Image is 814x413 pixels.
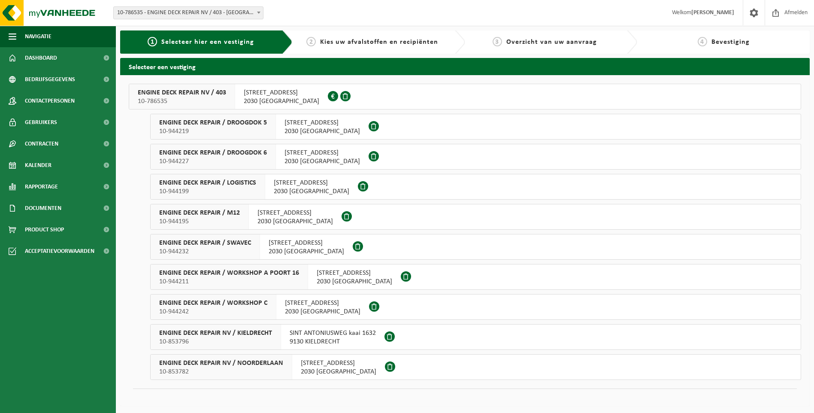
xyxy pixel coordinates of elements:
button: ENGINE DECK REPAIR / WORKSHOP C 10-944242 [STREET_ADDRESS]2030 [GEOGRAPHIC_DATA] [150,294,801,320]
strong: [PERSON_NAME] [691,9,734,16]
span: Bedrijfsgegevens [25,69,75,90]
span: [STREET_ADDRESS] [244,88,319,97]
button: ENGINE DECK REPAIR NV / NOORDERLAAN 10-853782 [STREET_ADDRESS]2030 [GEOGRAPHIC_DATA] [150,354,801,380]
span: 10-944199 [159,187,256,196]
button: ENGINE DECK REPAIR / SWAVEC 10-944232 [STREET_ADDRESS]2030 [GEOGRAPHIC_DATA] [150,234,801,260]
span: 2030 [GEOGRAPHIC_DATA] [284,127,360,136]
button: ENGINE DECK REPAIR NV / 403 10-786535 [STREET_ADDRESS]2030 [GEOGRAPHIC_DATA] [129,84,801,109]
span: Contracten [25,133,58,155]
span: 10-944227 [159,157,267,166]
span: Gebruikers [25,112,57,133]
span: Rapportage [25,176,58,197]
span: 10-944232 [159,247,251,256]
span: 10-786535 - ENGINE DECK REPAIR NV / 403 - ANTWERPEN [114,7,263,19]
button: ENGINE DECK REPAIR / LOGISTICS 10-944199 [STREET_ADDRESS]2030 [GEOGRAPHIC_DATA] [150,174,801,200]
span: 10-786535 - ENGINE DECK REPAIR NV / 403 - ANTWERPEN [113,6,263,19]
span: 2030 [GEOGRAPHIC_DATA] [285,307,360,316]
span: Contactpersonen [25,90,75,112]
span: 2030 [GEOGRAPHIC_DATA] [269,247,344,256]
span: 4 [698,37,707,46]
span: 10-853782 [159,367,283,376]
span: 10-786535 [138,97,226,106]
span: [STREET_ADDRESS] [269,239,344,247]
button: ENGINE DECK REPAIR / DROOGDOK 5 10-944219 [STREET_ADDRESS]2030 [GEOGRAPHIC_DATA] [150,114,801,140]
span: Overzicht van uw aanvraag [506,39,597,46]
span: 2030 [GEOGRAPHIC_DATA] [284,157,360,166]
span: 10-944195 [159,217,240,226]
span: 10-944211 [159,277,299,286]
span: Dashboard [25,47,57,69]
span: Selecteer hier een vestiging [161,39,254,46]
h2: Selecteer een vestiging [120,58,810,75]
button: ENGINE DECK REPAIR NV / KIELDRECHT 10-853796 SINT ANTONIUSWEG kaai 16329130 KIELDRECHT [150,324,801,350]
span: [STREET_ADDRESS] [301,359,376,367]
span: ENGINE DECK REPAIR / M12 [159,209,240,217]
span: ENGINE DECK REPAIR / DROOGDOK 6 [159,149,267,157]
span: Kies uw afvalstoffen en recipiënten [320,39,438,46]
button: ENGINE DECK REPAIR / DROOGDOK 6 10-944227 [STREET_ADDRESS]2030 [GEOGRAPHIC_DATA] [150,144,801,170]
span: 3 [493,37,502,46]
span: [STREET_ADDRESS] [274,179,349,187]
span: [STREET_ADDRESS] [257,209,333,217]
span: 2030 [GEOGRAPHIC_DATA] [244,97,319,106]
span: [STREET_ADDRESS] [284,149,360,157]
span: 2030 [GEOGRAPHIC_DATA] [317,277,392,286]
span: Documenten [25,197,61,219]
span: [STREET_ADDRESS] [285,299,360,307]
span: ENGINE DECK REPAIR / SWAVEC [159,239,251,247]
button: ENGINE DECK REPAIR / WORKSHOP A POORT 16 10-944211 [STREET_ADDRESS]2030 [GEOGRAPHIC_DATA] [150,264,801,290]
span: ENGINE DECK REPAIR NV / NOORDERLAAN [159,359,283,367]
span: [STREET_ADDRESS] [284,118,360,127]
span: ENGINE DECK REPAIR / WORKSHOP A POORT 16 [159,269,299,277]
span: 1 [148,37,157,46]
span: 9130 KIELDRECHT [290,337,376,346]
span: Acceptatievoorwaarden [25,240,94,262]
span: 2030 [GEOGRAPHIC_DATA] [274,187,349,196]
span: Product Shop [25,219,64,240]
span: ENGINE DECK REPAIR / DROOGDOK 5 [159,118,267,127]
span: ENGINE DECK REPAIR / WORKSHOP C [159,299,267,307]
span: Bevestiging [711,39,750,46]
span: 2030 [GEOGRAPHIC_DATA] [257,217,333,226]
span: 10-944242 [159,307,267,316]
span: ENGINE DECK REPAIR NV / KIELDRECHT [159,329,272,337]
span: ENGINE DECK REPAIR / LOGISTICS [159,179,256,187]
span: 2030 [GEOGRAPHIC_DATA] [301,367,376,376]
span: 10-944219 [159,127,267,136]
span: Navigatie [25,26,51,47]
span: ENGINE DECK REPAIR NV / 403 [138,88,226,97]
span: 2 [306,37,316,46]
button: ENGINE DECK REPAIR / M12 10-944195 [STREET_ADDRESS]2030 [GEOGRAPHIC_DATA] [150,204,801,230]
span: 10-853796 [159,337,272,346]
span: Kalender [25,155,51,176]
span: [STREET_ADDRESS] [317,269,392,277]
span: SINT ANTONIUSWEG kaai 1632 [290,329,376,337]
